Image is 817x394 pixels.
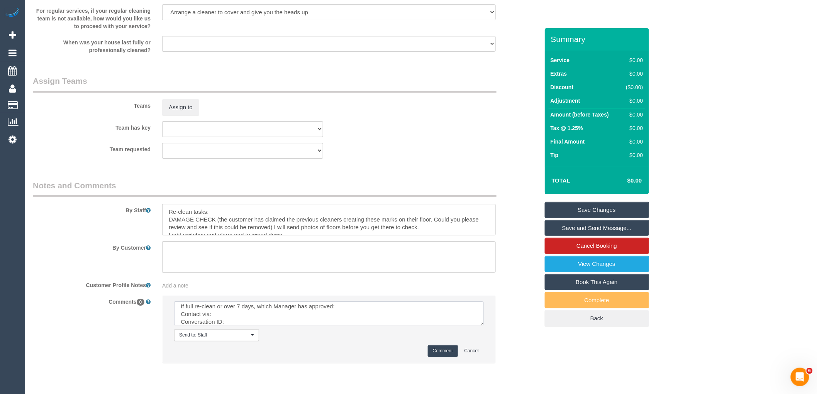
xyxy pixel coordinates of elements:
a: Save Changes [545,202,649,218]
span: Send to: Staff [179,332,249,338]
h4: $0.00 [604,178,642,184]
div: $0.00 [623,56,643,64]
button: Send to: Staff [174,329,259,341]
a: Cancel Booking [545,238,649,254]
label: By Staff [27,204,156,214]
span: 6 [807,368,813,374]
label: For regular services, if your regular cleaning team is not available, how would you like us to pr... [27,4,156,30]
label: Tax @ 1.25% [551,124,583,132]
label: Discount [551,83,574,91]
button: Assign to [162,99,199,115]
iframe: Intercom live chat [791,368,809,386]
div: $0.00 [623,151,643,159]
label: Comments [27,295,156,306]
div: ($0.00) [623,83,643,91]
h3: Summary [551,35,645,44]
div: $0.00 [623,138,643,145]
button: Comment [428,345,458,357]
label: Team requested [27,143,156,153]
a: Back [545,310,649,326]
label: Service [551,56,570,64]
label: Amount (before Taxes) [551,111,609,118]
label: Final Amount [551,138,585,145]
label: Teams [27,99,156,110]
label: Tip [551,151,559,159]
label: Team has key [27,121,156,132]
span: 0 [137,299,145,306]
div: $0.00 [623,70,643,78]
label: Customer Profile Notes [27,279,156,289]
div: $0.00 [623,97,643,105]
a: View Changes [545,256,649,272]
legend: Notes and Comments [33,180,497,197]
label: Extras [551,70,567,78]
div: $0.00 [623,124,643,132]
div: $0.00 [623,111,643,118]
a: Book This Again [545,274,649,290]
label: By Customer [27,241,156,252]
img: Automaid Logo [5,8,20,19]
label: Adjustment [551,97,580,105]
strong: Total [552,177,571,184]
a: Save and Send Message... [545,220,649,236]
button: Cancel [459,345,484,357]
span: Add a note [162,282,188,289]
legend: Assign Teams [33,75,497,93]
label: When was your house last fully or professionally cleaned? [27,36,156,54]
